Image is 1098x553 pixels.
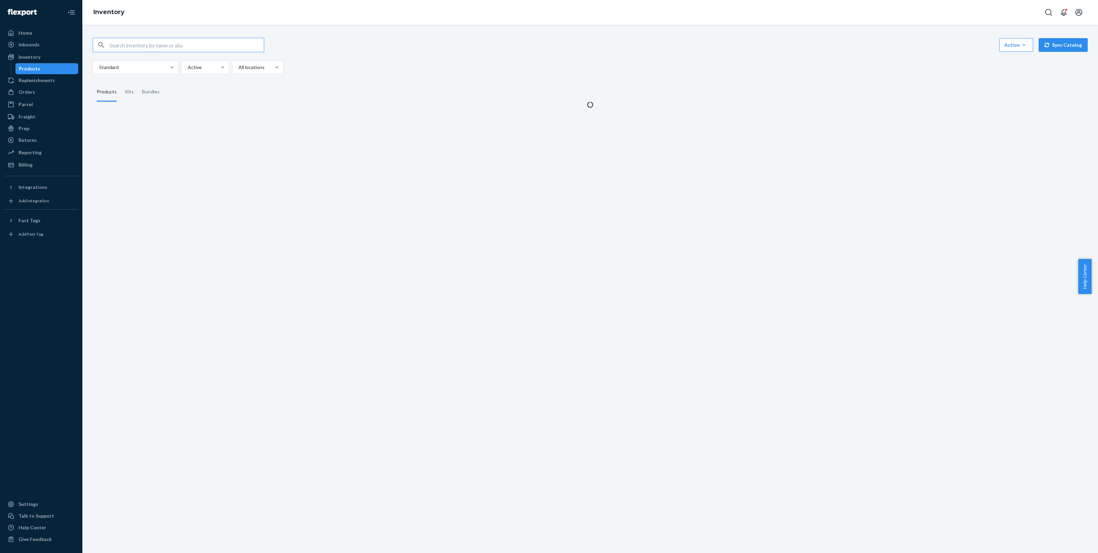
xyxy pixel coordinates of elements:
[19,65,40,72] div: Products
[4,99,78,110] a: Parcel
[19,501,38,508] div: Settings
[19,184,47,191] div: Integrations
[19,217,40,224] div: Fast Tags
[19,125,29,132] div: Prep
[4,111,78,122] a: Freight
[19,30,32,36] div: Home
[4,159,78,170] a: Billing
[19,524,46,531] div: Help Center
[4,87,78,98] a: Orders
[93,8,125,16] a: Inventory
[19,161,33,168] div: Billing
[1078,259,1091,294] button: Help Center
[4,182,78,193] button: Integrations
[19,137,37,144] div: Returns
[19,536,52,543] div: Give Feedback
[4,39,78,50] a: Inbounds
[8,9,37,16] img: Flexport logo
[19,89,35,95] div: Orders
[65,5,78,19] button: Close Navigation
[19,77,55,84] div: Replenishments
[19,113,35,120] div: Freight
[238,64,238,71] input: All locations
[1057,5,1071,19] button: Open notifications
[109,38,264,52] input: Search inventory by name or sku
[15,63,79,74] a: Products
[142,82,160,102] div: Bundles
[97,82,117,102] div: Products
[4,135,78,146] a: Returns
[187,64,188,71] input: Active
[19,512,54,519] div: Talk to Support
[19,41,39,48] div: Inbounds
[4,215,78,226] button: Fast Tags
[1039,38,1088,52] button: Sync Catalog
[4,510,78,521] button: Talk to Support
[999,38,1033,52] button: Action
[125,82,134,102] div: Kits
[19,198,49,204] div: Add Integration
[19,149,42,156] div: Reporting
[88,2,130,22] ol: breadcrumbs
[19,231,43,237] div: Add Fast Tag
[4,229,78,240] a: Add Fast Tag
[4,534,78,545] button: Give Feedback
[4,499,78,510] a: Settings
[1072,5,1086,19] button: Open account menu
[4,522,78,533] a: Help Center
[1042,5,1055,19] button: Open Search Box
[98,64,99,71] input: Standard
[4,75,78,86] a: Replenishments
[4,147,78,158] a: Reporting
[4,52,78,63] a: Inventory
[4,195,78,206] a: Add Integration
[19,54,40,60] div: Inventory
[19,101,33,108] div: Parcel
[16,5,30,11] span: Chat
[4,123,78,134] a: Prep
[4,27,78,38] a: Home
[1004,42,1028,48] div: Action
